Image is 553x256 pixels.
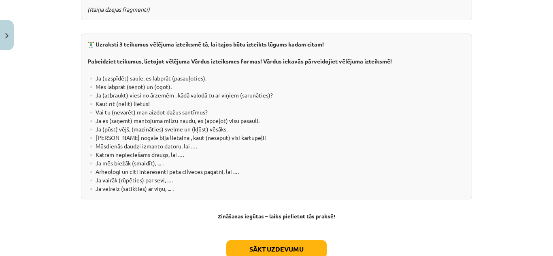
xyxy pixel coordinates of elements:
img: icon-close-lesson-0947bae3869378f0d4975bcd49f059093ad1ed9edebbc8119c70593378902aed.svg [5,33,9,38]
div: ▫️ Ja (uzspīdēt) saule, es labprāt (pasauļoties). ▫️ Mēs labprāt (sēņot) un (ogot). ▫️ Ja (atbrau... [81,34,472,199]
b: 🏋️‍♂️ Uzraksti 3 teikumus vēlējuma izteiksmē tā, lai tajos būtu izteikts lūgums kadam citam! [87,40,324,48]
b: Pabeidziet teikumus, lietojot vēlējuma Vārdus izteiksmes formas! Vārdus iekavās pārveidojiet vēlē... [87,57,392,65]
strong: Zināšanas iegūtas – laiks pielietot tās praksē! [218,212,335,220]
em: (Raiņa dzejas fragmenti) [87,6,150,13]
